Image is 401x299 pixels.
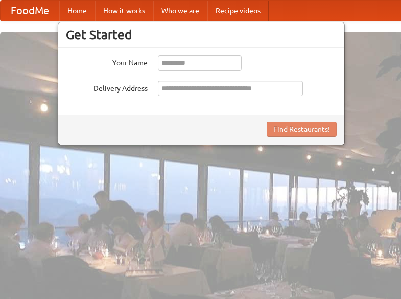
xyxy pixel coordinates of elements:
[66,81,148,94] label: Delivery Address
[66,27,337,42] h3: Get Started
[267,122,337,137] button: Find Restaurants!
[1,1,59,21] a: FoodMe
[153,1,207,21] a: Who we are
[95,1,153,21] a: How it works
[66,55,148,68] label: Your Name
[207,1,269,21] a: Recipe videos
[59,1,95,21] a: Home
